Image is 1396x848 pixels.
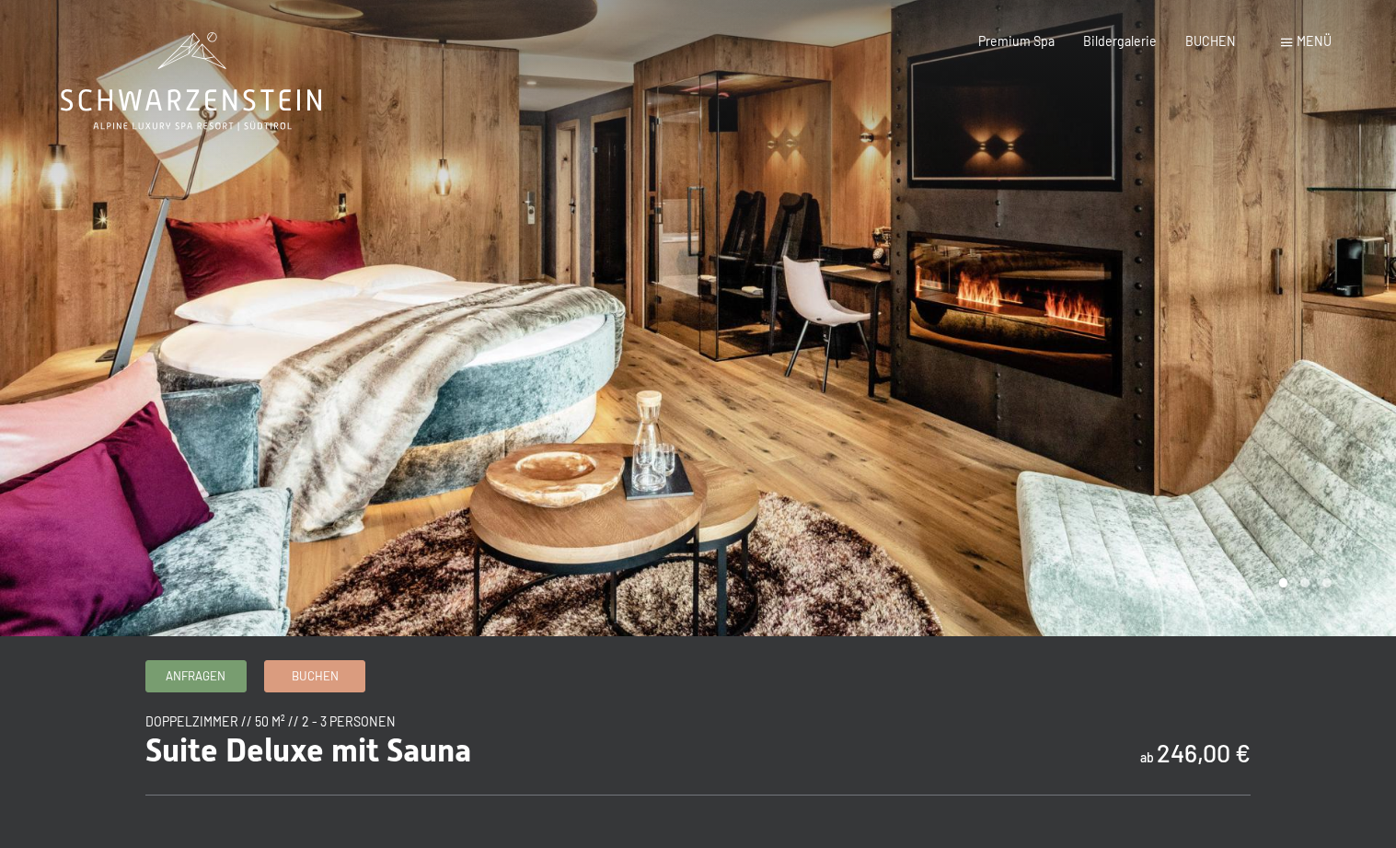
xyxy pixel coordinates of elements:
span: Doppelzimmer // 50 m² // 2 - 3 Personen [145,714,396,729]
span: Anfragen [166,668,225,684]
a: Anfragen [146,661,246,691]
a: Buchen [265,661,364,691]
span: ab [1140,749,1154,765]
a: Premium Spa [978,33,1055,49]
span: Suite Deluxe mit Sauna [145,731,471,769]
span: Buchen [292,668,339,684]
a: Bildergalerie [1083,33,1157,49]
a: BUCHEN [1185,33,1236,49]
span: Menü [1297,33,1332,49]
b: 246,00 € [1157,738,1251,767]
